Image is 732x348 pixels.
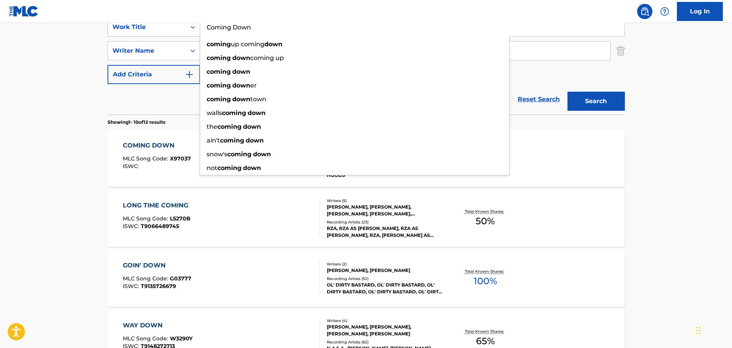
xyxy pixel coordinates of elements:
div: Recording Artists ( 23 ) [327,219,442,225]
span: MLC Song Code : [123,335,170,342]
div: Writers ( 4 ) [327,318,442,324]
span: W3290Y [170,335,192,342]
span: G03777 [170,275,191,282]
img: search [640,7,649,16]
strong: coming [207,68,231,75]
a: LONG TIME COMINGMLC Song Code:L5270BISWC:T9066489745Writers (5)[PERSON_NAME], [PERSON_NAME], [PER... [108,189,625,247]
div: WAY DOWN [123,321,192,330]
div: Work Title [112,23,181,32]
strong: coming [207,95,231,103]
strong: down [232,95,250,103]
div: [PERSON_NAME], [PERSON_NAME], [PERSON_NAME], [PERSON_NAME] [327,324,442,337]
span: T9066489745 [141,223,179,230]
button: Search [567,92,625,111]
span: ISWC : [123,283,141,290]
span: up coming [231,40,264,48]
strong: down [232,82,250,89]
span: MLC Song Code : [123,155,170,162]
strong: coming [220,137,244,144]
span: MLC Song Code : [123,215,170,222]
img: 9d2ae6d4665cec9f34b9.svg [185,70,194,79]
p: Showing 1 - 10 of 12 results [108,119,165,126]
strong: coming [222,109,246,117]
div: RZA, RZA AS [PERSON_NAME], RZA AS [PERSON_NAME], RZA, [PERSON_NAME] AS [PERSON_NAME] [327,225,442,239]
span: L5270B [170,215,191,222]
div: [PERSON_NAME], [PERSON_NAME], [PERSON_NAME], [PERSON_NAME], [PERSON_NAME] [327,204,442,217]
span: not [207,164,217,172]
a: Public Search [637,4,652,19]
div: Recording Artists ( 62 ) [327,339,442,345]
span: snow's [207,151,227,158]
strong: down [243,164,261,172]
div: Drag [696,319,701,342]
form: Search Form [108,18,625,115]
span: ISWC : [123,163,141,170]
strong: down [264,40,282,48]
img: help [660,7,669,16]
div: [PERSON_NAME], [PERSON_NAME] [327,267,442,274]
span: X97037 [170,155,191,162]
strong: coming [207,40,231,48]
strong: down [253,151,271,158]
strong: down [248,109,266,117]
strong: coming [207,54,231,62]
span: coming up [250,54,284,62]
strong: coming [217,123,241,130]
div: Help [657,4,672,19]
span: walls [207,109,222,117]
strong: down [232,68,250,75]
span: er [250,82,257,89]
div: Writers ( 5 ) [327,198,442,204]
div: OL' DIRTY BASTARD, OL' DIRTY BASTARD, OL' DIRTY BASTARD, OL' DIRTY BASTARD, OL' DIRTY BASTARD [327,282,442,295]
p: Total Known Shares: [465,269,506,274]
div: GOIN' DOWN [123,261,191,270]
img: MLC Logo [9,6,39,17]
div: Recording Artists ( 52 ) [327,276,442,282]
button: Add Criteria [108,65,200,84]
a: COMING DOWNMLC Song Code:X97037ISWC:Writers (7)[PERSON_NAME], [PERSON_NAME], [PERSON_NAME], [PERS... [108,129,625,187]
span: 65 % [476,334,495,348]
div: LONG TIME COMING [123,201,192,210]
div: Writer Name [112,46,181,55]
p: Total Known Shares: [465,329,506,334]
span: MLC Song Code : [123,275,170,282]
strong: coming [217,164,241,172]
strong: coming [227,151,251,158]
span: town [250,95,266,103]
iframe: Chat Widget [694,311,732,348]
img: Delete Criterion [616,41,625,60]
a: Reset Search [514,91,564,108]
span: T9135726679 [141,283,176,290]
span: 100 % [474,274,497,288]
a: GOIN' DOWNMLC Song Code:G03777ISWC:T9135726679Writers (2)[PERSON_NAME], [PERSON_NAME]Recording Ar... [108,249,625,307]
strong: coming [207,82,231,89]
span: ain't [207,137,220,144]
span: the [207,123,217,130]
strong: down [243,123,261,130]
div: Writers ( 2 ) [327,261,442,267]
span: ISWC : [123,223,141,230]
strong: down [246,137,264,144]
a: Log In [677,2,723,21]
p: Total Known Shares: [465,209,506,214]
strong: down [232,54,250,62]
div: COMING DOWN [123,141,191,150]
span: 50 % [476,214,495,228]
